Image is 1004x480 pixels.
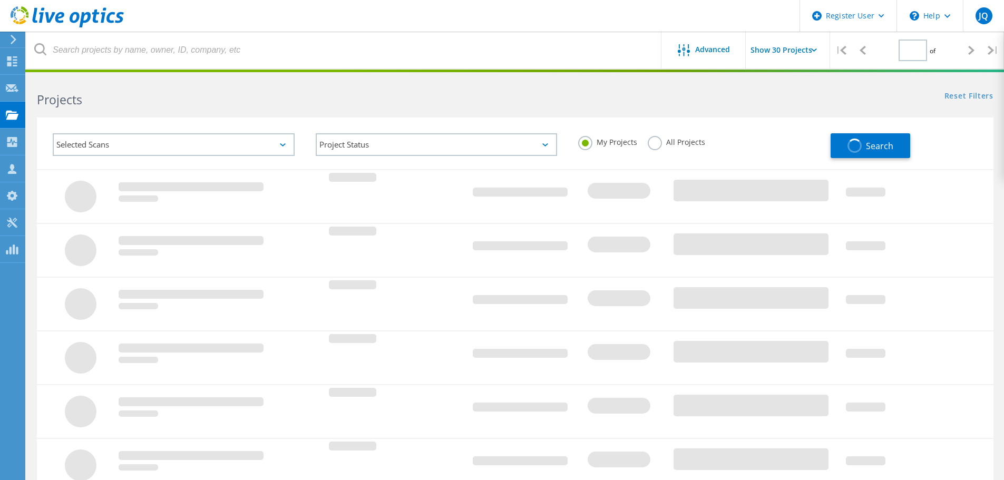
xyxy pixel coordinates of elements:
[944,92,993,101] a: Reset Filters
[26,32,662,68] input: Search projects by name, owner, ID, company, etc
[316,133,558,156] div: Project Status
[930,46,935,55] span: of
[695,46,730,53] span: Advanced
[979,12,988,20] span: JQ
[648,136,705,146] label: All Projects
[866,140,893,152] span: Search
[578,136,637,146] label: My Projects
[982,32,1004,69] div: |
[910,11,919,21] svg: \n
[11,22,124,30] a: Live Optics Dashboard
[37,91,82,108] b: Projects
[830,32,852,69] div: |
[53,133,295,156] div: Selected Scans
[831,133,910,158] button: Search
